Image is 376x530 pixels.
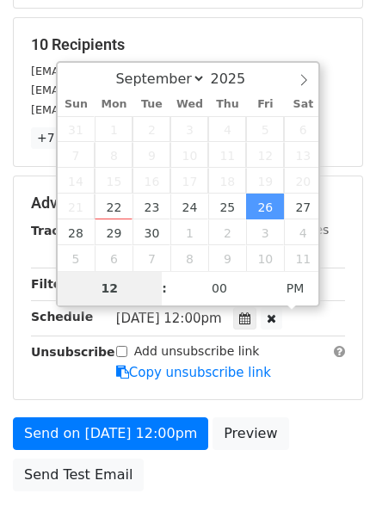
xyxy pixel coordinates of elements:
span: September 9, 2025 [133,142,170,168]
span: Mon [95,99,133,110]
span: September 11, 2025 [208,142,246,168]
span: September 29, 2025 [95,219,133,245]
span: September 10, 2025 [170,142,208,168]
a: Send on [DATE] 12:00pm [13,417,208,450]
span: October 4, 2025 [284,219,322,245]
span: October 2, 2025 [208,219,246,245]
span: September 8, 2025 [95,142,133,168]
h5: 10 Recipients [31,35,345,54]
span: August 31, 2025 [58,116,96,142]
span: Thu [208,99,246,110]
input: Hour [58,271,163,305]
span: October 7, 2025 [133,245,170,271]
label: Add unsubscribe link [134,342,260,361]
span: Sat [284,99,322,110]
span: September 6, 2025 [284,116,322,142]
span: Tue [133,99,170,110]
span: September 13, 2025 [284,142,322,168]
iframe: Chat Widget [290,447,376,530]
span: October 1, 2025 [170,219,208,245]
span: : [162,271,167,305]
span: October 5, 2025 [58,245,96,271]
span: September 18, 2025 [208,168,246,194]
span: Click to toggle [272,271,319,305]
span: September 23, 2025 [133,194,170,219]
span: September 22, 2025 [95,194,133,219]
span: September 5, 2025 [246,116,284,142]
span: October 9, 2025 [208,245,246,271]
span: October 10, 2025 [246,245,284,271]
span: September 27, 2025 [284,194,322,219]
span: September 24, 2025 [170,194,208,219]
a: Send Test Email [13,459,144,491]
span: September 14, 2025 [58,168,96,194]
span: September 25, 2025 [208,194,246,219]
small: [EMAIL_ADDRESS][DOMAIN_NAME] [31,83,223,96]
span: September 15, 2025 [95,168,133,194]
strong: Unsubscribe [31,345,115,359]
strong: Schedule [31,310,93,324]
span: September 30, 2025 [133,219,170,245]
a: Preview [213,417,288,450]
span: September 17, 2025 [170,168,208,194]
span: October 11, 2025 [284,245,322,271]
input: Minute [167,271,272,305]
span: October 3, 2025 [246,219,284,245]
span: September 16, 2025 [133,168,170,194]
span: September 3, 2025 [170,116,208,142]
span: September 28, 2025 [58,219,96,245]
span: September 19, 2025 [246,168,284,194]
strong: Filters [31,277,75,291]
small: [EMAIL_ADDRESS][DOMAIN_NAME] [31,103,223,116]
span: September 21, 2025 [58,194,96,219]
small: [EMAIL_ADDRESS][DOMAIN_NAME] [31,65,223,77]
input: Year [206,71,268,87]
span: October 8, 2025 [170,245,208,271]
span: September 26, 2025 [246,194,284,219]
span: September 1, 2025 [95,116,133,142]
strong: Tracking [31,224,89,237]
span: September 7, 2025 [58,142,96,168]
span: September 4, 2025 [208,116,246,142]
span: September 12, 2025 [246,142,284,168]
span: September 20, 2025 [284,168,322,194]
span: October 6, 2025 [95,245,133,271]
span: Fri [246,99,284,110]
a: +7 more [31,127,96,149]
h5: Advanced [31,194,345,213]
span: September 2, 2025 [133,116,170,142]
a: Copy unsubscribe link [116,365,271,380]
span: Wed [170,99,208,110]
span: [DATE] 12:00pm [116,311,222,326]
span: Sun [58,99,96,110]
